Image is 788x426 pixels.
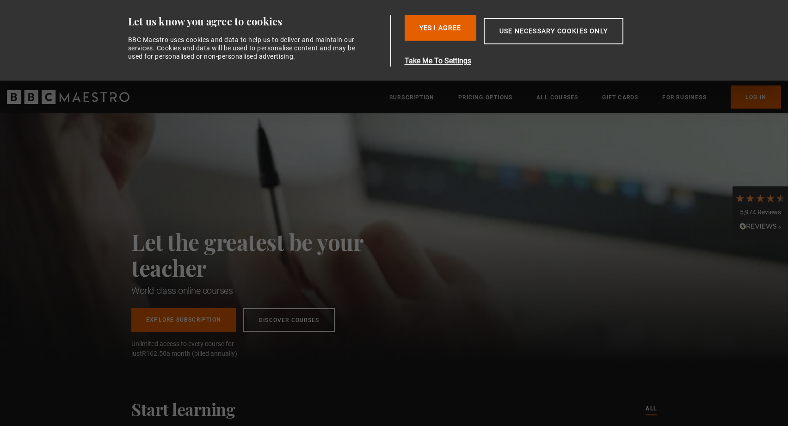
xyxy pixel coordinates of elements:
[405,15,476,41] button: Yes I Agree
[389,93,434,102] a: Subscription
[735,222,786,233] div: Read All Reviews
[243,308,335,332] a: Discover Courses
[405,55,667,67] button: Take Me To Settings
[389,85,781,109] nav: Primary
[731,85,781,109] a: Log In
[739,223,781,229] img: REVIEWS.io
[142,350,166,357] span: R162.50
[131,229,404,280] h2: Let the greatest be your teacher
[735,193,786,203] div: 4.7 Stars
[128,36,361,61] div: BBC Maestro uses cookies and data to help us to deliver and maintain our services. Cookies and da...
[131,308,236,332] a: Explore Subscription
[458,93,512,102] a: Pricing Options
[602,93,638,102] a: Gift Cards
[131,284,404,297] h1: World-class online courses
[128,15,387,28] div: Let us know you agree to cookies
[735,208,786,217] div: 5,974 Reviews
[484,18,623,44] button: Use necessary cookies only
[131,339,256,359] span: Unlimited access to every course for just a month (billed annually)
[662,93,706,102] a: For business
[7,90,129,104] svg: BBC Maestro
[536,93,578,102] a: All Courses
[733,186,788,240] div: 5,974 ReviewsRead All Reviews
